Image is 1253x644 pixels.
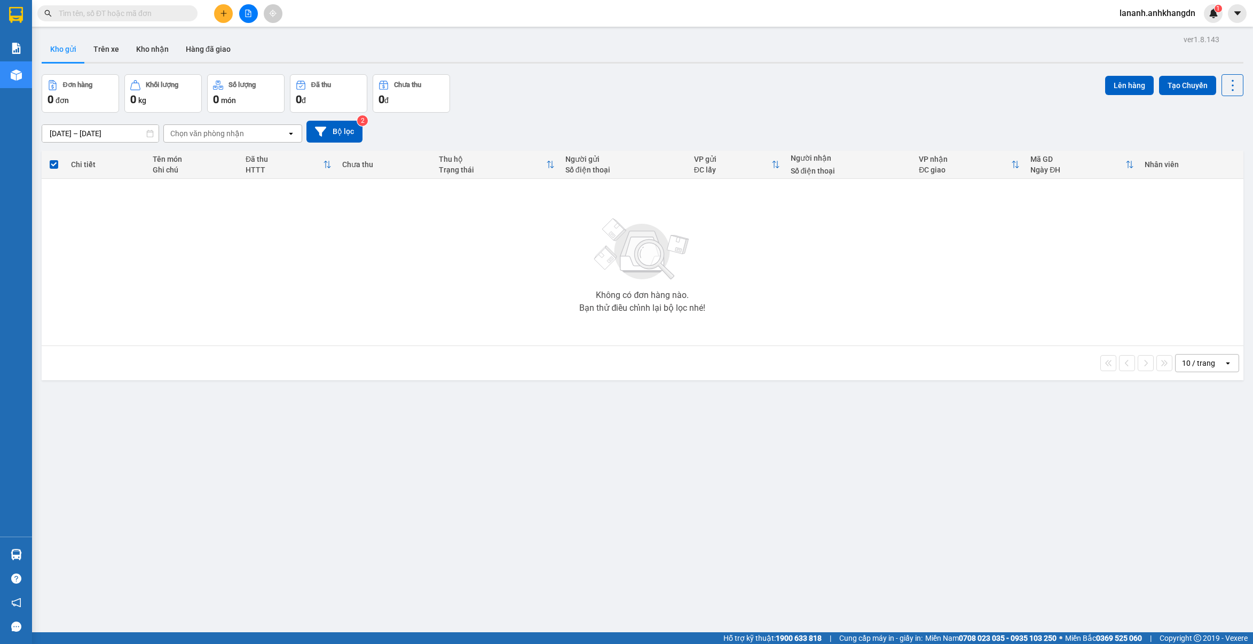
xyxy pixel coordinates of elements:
div: Số điện thoại [791,167,909,175]
div: Người nhận [791,154,909,162]
button: Đơn hàng0đơn [42,74,119,113]
span: món [221,96,236,105]
div: Nhân viên [1145,160,1238,169]
div: Chưa thu [394,81,421,89]
div: VP nhận [919,155,1011,163]
span: Cung cấp máy in - giấy in: [839,632,923,644]
input: Select a date range. [42,125,159,142]
span: Miền Nam [925,632,1057,644]
span: đơn [56,96,69,105]
button: Chưa thu0đ [373,74,450,113]
img: svg+xml;base64,PHN2ZyBjbGFzcz0ibGlzdC1wbHVnX19zdmciIHhtbG5zPSJodHRwOi8vd3d3LnczLm9yZy8yMDAwL3N2Zy... [589,212,696,287]
button: Trên xe [85,36,128,62]
div: Số điện thoại [565,166,683,174]
div: Trạng thái [439,166,546,174]
div: HTTT [246,166,323,174]
strong: 0708 023 035 - 0935 103 250 [959,634,1057,642]
span: question-circle [11,574,21,584]
span: | [830,632,831,644]
div: Chọn văn phòng nhận [170,128,244,139]
span: 0 [296,93,302,106]
img: solution-icon [11,43,22,54]
span: Miền Bắc [1065,632,1142,644]
div: ĐC lấy [694,166,771,174]
span: 1 [1216,5,1220,12]
span: 0 [130,93,136,106]
span: aim [269,10,277,17]
th: Toggle SortBy [434,151,560,179]
img: warehouse-icon [11,69,22,81]
span: kg [138,96,146,105]
button: Đã thu0đ [290,74,367,113]
span: file-add [245,10,252,17]
button: plus [214,4,233,23]
span: Hỗ trợ kỹ thuật: [723,632,822,644]
div: VP gửi [694,155,771,163]
div: Bạn thử điều chỉnh lại bộ lọc nhé! [579,304,705,312]
div: Đã thu [246,155,323,163]
div: Đơn hàng [63,81,92,89]
th: Toggle SortBy [240,151,337,179]
input: Tìm tên, số ĐT hoặc mã đơn [59,7,185,19]
span: copyright [1194,634,1201,642]
div: Đã thu [311,81,331,89]
span: | [1150,632,1152,644]
button: Hàng đã giao [177,36,239,62]
div: Thu hộ [439,155,546,163]
span: notification [11,598,21,608]
span: đ [302,96,306,105]
strong: 0369 525 060 [1096,634,1142,642]
sup: 1 [1215,5,1222,12]
span: đ [384,96,389,105]
button: caret-down [1228,4,1247,23]
div: Người gửi [565,155,683,163]
img: icon-new-feature [1209,9,1218,18]
div: Khối lượng [146,81,178,89]
button: Lên hàng [1105,76,1154,95]
div: Chi tiết [71,160,142,169]
button: aim [264,4,282,23]
sup: 2 [357,115,368,126]
button: Kho gửi [42,36,85,62]
button: Kho nhận [128,36,177,62]
div: Chưa thu [342,160,428,169]
div: Ngày ĐH [1030,166,1125,174]
div: Số lượng [228,81,256,89]
div: Không có đơn hàng nào. [596,291,689,300]
th: Toggle SortBy [913,151,1025,179]
div: 10 / trang [1182,358,1215,368]
span: ⚪️ [1059,636,1062,640]
strong: 1900 633 818 [776,634,822,642]
div: Mã GD [1030,155,1125,163]
img: warehouse-icon [11,549,22,560]
span: 0 [213,93,219,106]
div: ver 1.8.143 [1184,34,1219,45]
div: ĐC giao [919,166,1011,174]
span: 0 [48,93,53,106]
span: search [44,10,52,17]
button: Tạo Chuyến [1159,76,1216,95]
th: Toggle SortBy [689,151,785,179]
span: caret-down [1233,9,1242,18]
button: file-add [239,4,258,23]
th: Toggle SortBy [1025,151,1139,179]
button: Bộ lọc [306,121,362,143]
img: logo-vxr [9,7,23,23]
svg: open [1224,359,1232,367]
span: plus [220,10,227,17]
div: Ghi chú [153,166,235,174]
span: message [11,622,21,632]
svg: open [287,129,295,138]
button: Số lượng0món [207,74,285,113]
div: Tên món [153,155,235,163]
span: 0 [379,93,384,106]
span: lananh.anhkhangdn [1111,6,1204,20]
button: Khối lượng0kg [124,74,202,113]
